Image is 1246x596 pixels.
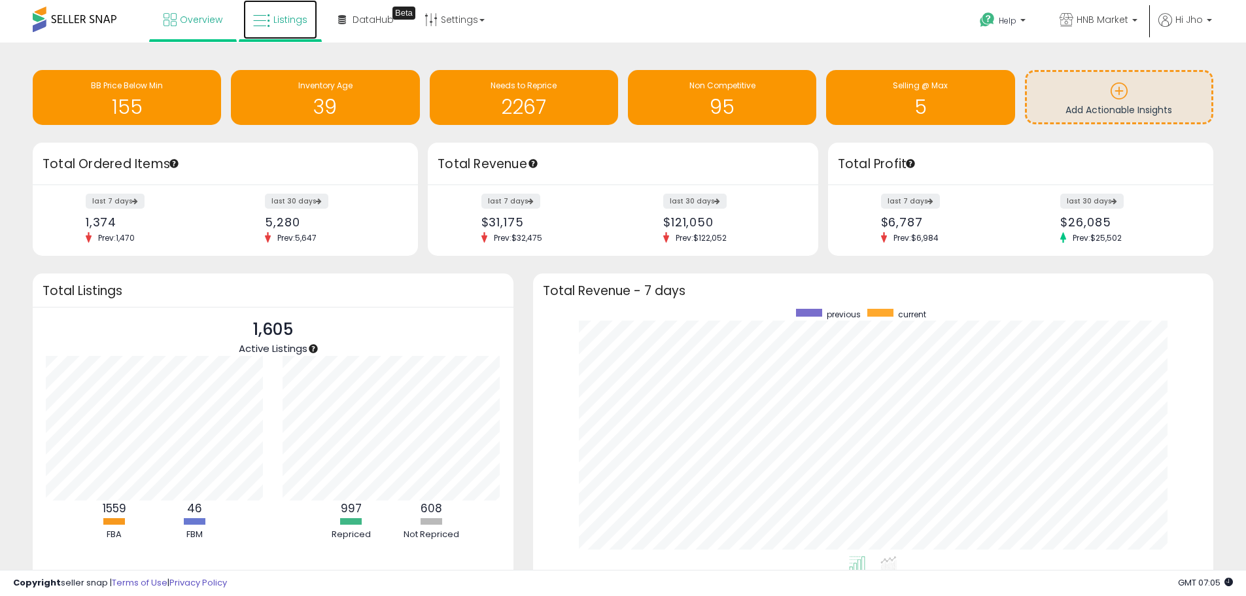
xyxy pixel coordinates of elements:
h3: Total Listings [43,286,504,296]
h3: Total Revenue [438,155,808,173]
h1: 95 [634,96,810,118]
span: BB Price Below Min [91,80,163,91]
span: Prev: $6,984 [887,232,945,243]
a: Hi Jho [1158,13,1212,43]
a: Inventory Age 39 [231,70,419,125]
div: Tooltip anchor [392,7,415,20]
span: HNB Market [1077,13,1128,26]
span: 2025-10-13 07:05 GMT [1178,576,1233,589]
div: $6,787 [881,215,1011,229]
b: 46 [187,500,202,516]
b: 608 [421,500,442,516]
span: Prev: $32,475 [487,232,549,243]
div: $26,085 [1060,215,1190,229]
span: DataHub [353,13,394,26]
span: Help [999,15,1016,26]
div: 5,280 [265,215,395,229]
a: Non Competitive 95 [628,70,816,125]
strong: Copyright [13,576,61,589]
a: Add Actionable Insights [1027,72,1211,122]
label: last 7 days [481,194,540,209]
label: last 30 days [663,194,727,209]
span: current [898,309,926,320]
h3: Total Revenue - 7 days [543,286,1203,296]
label: last 30 days [1060,194,1124,209]
div: Tooltip anchor [905,158,916,169]
h1: 2267 [436,96,612,118]
div: Tooltip anchor [307,343,319,355]
span: Needs to Reprice [491,80,557,91]
span: previous [827,309,861,320]
div: seller snap | | [13,577,227,589]
span: Non Competitive [689,80,755,91]
h3: Total Profit [838,155,1203,173]
span: Prev: $25,502 [1066,232,1128,243]
a: Selling @ Max 5 [826,70,1014,125]
b: 997 [341,500,362,516]
span: Active Listings [239,342,307,355]
h1: 155 [39,96,215,118]
span: Inventory Age [298,80,353,91]
h1: 39 [237,96,413,118]
a: Terms of Use [112,576,167,589]
div: $121,050 [663,215,795,229]
div: $31,175 [481,215,614,229]
a: BB Price Below Min 155 [33,70,221,125]
div: Not Repriced [392,529,471,541]
h1: 5 [833,96,1008,118]
div: Tooltip anchor [168,158,180,169]
div: Repriced [312,529,390,541]
div: 1,374 [86,215,216,229]
div: FBM [156,529,234,541]
a: Needs to Reprice 2267 [430,70,618,125]
b: 1559 [103,500,126,516]
span: Add Actionable Insights [1065,103,1172,116]
i: Get Help [979,12,995,28]
span: Selling @ Max [893,80,948,91]
p: 1,605 [239,317,307,342]
label: last 30 days [265,194,328,209]
label: last 7 days [881,194,940,209]
label: last 7 days [86,194,145,209]
span: Hi Jho [1175,13,1203,26]
span: Overview [180,13,222,26]
span: Prev: 1,470 [92,232,141,243]
div: FBA [75,529,154,541]
span: Listings [273,13,307,26]
span: Prev: 5,647 [271,232,323,243]
div: Tooltip anchor [527,158,539,169]
a: Help [969,2,1039,43]
a: Privacy Policy [169,576,227,589]
span: Prev: $122,052 [669,232,733,243]
h3: Total Ordered Items [43,155,408,173]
